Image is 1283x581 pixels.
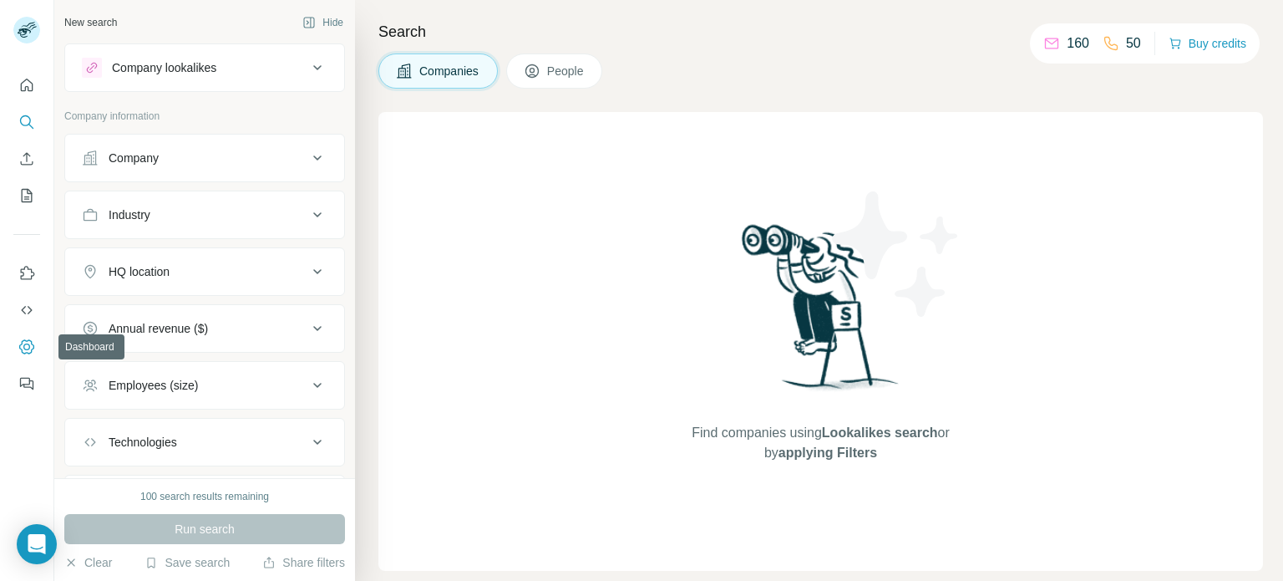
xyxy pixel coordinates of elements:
[65,308,344,349] button: Annual revenue ($)
[262,554,345,571] button: Share filters
[64,15,117,30] div: New search
[109,434,177,451] div: Technologies
[1169,32,1246,55] button: Buy credits
[65,252,344,292] button: HQ location
[419,63,480,79] span: Companies
[64,109,345,124] p: Company information
[65,365,344,405] button: Employees (size)
[734,220,908,406] img: Surfe Illustration - Woman searching with binoculars
[547,63,586,79] span: People
[109,263,170,280] div: HQ location
[13,332,40,362] button: Dashboard
[778,446,877,460] span: applying Filters
[13,181,40,211] button: My lists
[64,554,112,571] button: Clear
[13,369,40,399] button: Feedback
[378,20,1263,43] h4: Search
[109,206,150,223] div: Industry
[13,258,40,288] button: Use Surfe on LinkedIn
[109,150,159,166] div: Company
[13,295,40,325] button: Use Surfe API
[17,524,57,564] div: Open Intercom Messenger
[140,489,269,504] div: 100 search results remaining
[65,138,344,178] button: Company
[109,377,198,394] div: Employees (size)
[65,48,344,88] button: Company lookalikes
[687,423,954,463] span: Find companies using or by
[291,10,355,35] button: Hide
[1126,33,1141,54] p: 50
[65,195,344,235] button: Industry
[65,422,344,462] button: Technologies
[13,107,40,137] button: Search
[13,144,40,174] button: Enrich CSV
[822,426,938,440] span: Lookalikes search
[13,70,40,100] button: Quick start
[145,554,230,571] button: Save search
[1067,33,1089,54] p: 160
[821,179,971,329] img: Surfe Illustration - Stars
[109,320,208,337] div: Annual revenue ($)
[112,59,216,76] div: Company lookalikes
